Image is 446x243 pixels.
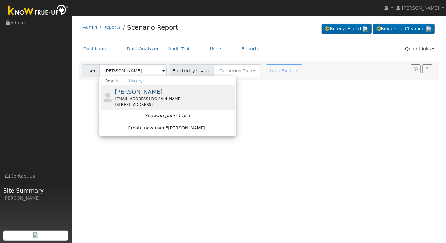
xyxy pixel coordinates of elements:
[3,195,68,202] div: [PERSON_NAME]
[82,64,99,77] span: User
[3,186,68,195] span: Site Summary
[103,25,120,30] a: Reports
[128,125,208,132] span: Create new user "[PERSON_NAME]"
[127,24,178,31] a: Scenario Report
[33,232,38,238] img: retrieve
[169,64,214,77] span: Electricity Usage
[205,43,227,55] a: Users
[237,43,264,55] a: Reports
[101,77,124,85] a: Results
[363,26,368,32] img: retrieve
[373,24,435,34] a: Request a Cleaning
[79,43,113,55] a: Dashboard
[214,64,261,77] button: Connected Data
[426,26,431,32] img: retrieve
[122,43,164,55] a: Data Analyzer
[402,5,439,11] span: [PERSON_NAME]
[124,77,147,85] a: History
[99,64,167,77] input: Select a User
[115,102,233,107] div: [STREET_ADDRESS]
[164,43,196,55] a: Audit Trail
[422,64,432,73] a: Help Link
[115,88,163,95] span: [PERSON_NAME]
[5,4,72,18] img: Know True-Up
[411,64,421,73] button: Settings
[115,96,233,102] div: [EMAIL_ADDRESS][DOMAIN_NAME]
[83,25,97,30] a: Admin
[400,43,439,55] a: Quick Links
[322,24,372,34] a: Refer a Friend
[145,113,191,119] i: Showing page 1 of 1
